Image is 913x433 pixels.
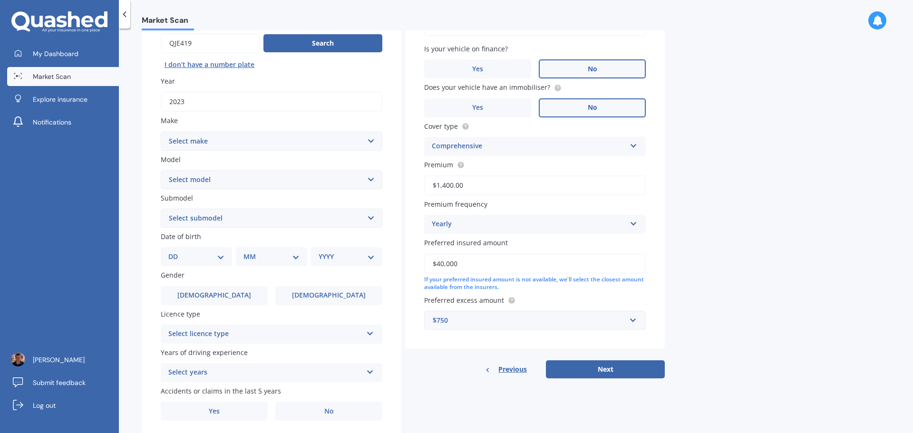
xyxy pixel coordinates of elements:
[209,407,220,415] span: Yes
[424,276,646,292] div: If your preferred insured amount is not available, we'll select the closest amount available from...
[161,193,193,202] span: Submodel
[7,350,119,369] a: [PERSON_NAME]
[33,72,71,81] span: Market Scan
[472,104,483,112] span: Yes
[263,34,382,52] button: Search
[168,328,362,340] div: Select licence type
[161,92,382,112] input: YYYY
[161,33,260,53] input: Enter plate number
[142,16,194,29] span: Market Scan
[161,232,201,241] span: Date of birth
[432,219,626,230] div: Yearly
[161,77,175,86] span: Year
[472,65,483,73] span: Yes
[7,44,119,63] a: My Dashboard
[168,367,362,378] div: Select years
[588,104,597,112] span: No
[424,122,458,131] span: Cover type
[324,407,334,415] span: No
[33,355,85,365] span: [PERSON_NAME]
[161,386,281,395] span: Accidents or claims in the last 5 years
[424,239,508,248] span: Preferred insured amount
[424,175,646,195] input: Enter premium
[161,271,185,280] span: Gender
[7,396,119,415] a: Log out
[546,360,665,378] button: Next
[424,44,508,53] span: Is your vehicle on finance?
[33,401,56,410] span: Log out
[11,352,25,366] img: ACg8ocJ1OVlWJWC27FZBND3bkVYYd90BCRwgVk6zTNBtCsHLd1v6-Syc=s96-c
[161,57,258,72] button: I don’t have a number plate
[424,296,504,305] span: Preferred excess amount
[7,67,119,86] a: Market Scan
[177,291,251,299] span: [DEMOGRAPHIC_DATA]
[7,90,119,109] a: Explore insurance
[33,95,87,104] span: Explore insurance
[432,141,626,152] div: Comprehensive
[7,113,119,132] a: Notifications
[161,348,248,357] span: Years of driving experience
[498,362,527,376] span: Previous
[424,83,550,92] span: Does your vehicle have an immobiliser?
[424,200,487,209] span: Premium frequency
[33,49,78,58] span: My Dashboard
[161,116,178,125] span: Make
[292,291,366,299] span: [DEMOGRAPHIC_DATA]
[7,373,119,392] a: Submit feedback
[424,254,646,274] input: Enter amount
[161,309,200,318] span: Licence type
[33,117,71,127] span: Notifications
[433,315,626,326] div: $750
[424,160,453,169] span: Premium
[33,378,86,387] span: Submit feedback
[588,65,597,73] span: No
[161,155,181,164] span: Model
